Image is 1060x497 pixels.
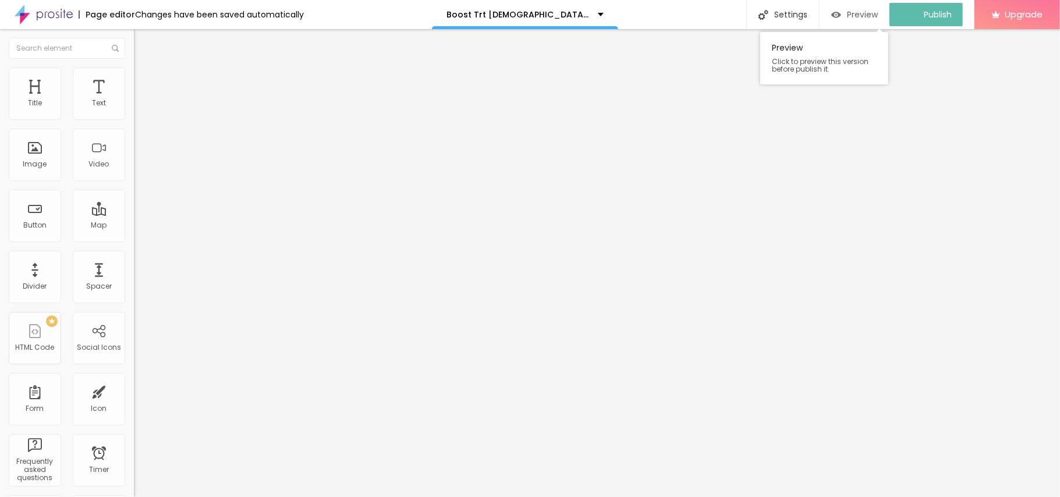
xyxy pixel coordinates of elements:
p: Boost Trt [DEMOGRAPHIC_DATA][MEDICAL_DATA] Gummies [446,10,589,19]
div: Changes have been saved automatically [135,10,304,19]
div: Frequently asked questions [12,457,58,482]
div: Preview [760,32,888,84]
img: Icone [112,45,119,52]
img: Icone [758,10,768,20]
div: Timer [89,466,109,474]
span: Preview [847,10,878,19]
div: Icon [91,404,107,413]
img: view-1.svg [831,10,841,20]
div: Social Icons [77,343,121,352]
div: Text [92,99,106,107]
iframe: Editor [134,29,1060,497]
span: Upgrade [1005,9,1043,19]
div: Title [28,99,42,107]
input: Search element [9,38,125,59]
div: Spacer [86,282,112,290]
span: Click to preview this version before publish it. [772,58,877,73]
div: Page editor [79,10,135,19]
button: Publish [889,3,963,26]
div: Video [89,160,109,168]
span: Publish [924,10,952,19]
div: Map [91,221,107,229]
div: Divider [23,282,47,290]
div: Image [23,160,47,168]
div: HTML Code [16,343,55,352]
div: Form [26,404,44,413]
div: Button [23,221,47,229]
button: Preview [820,3,889,26]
